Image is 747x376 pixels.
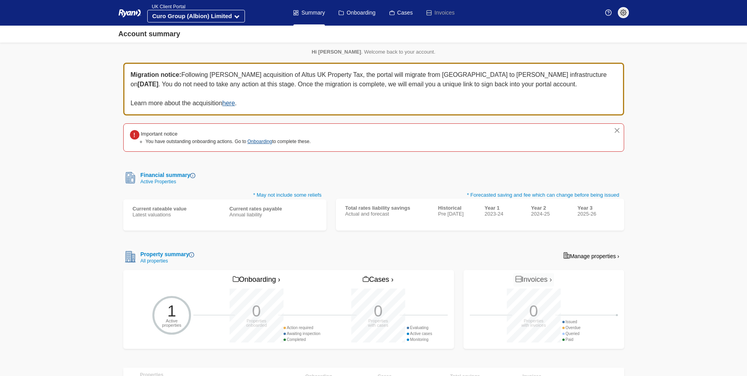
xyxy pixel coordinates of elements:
[438,205,475,211] div: Historical
[345,211,429,217] div: Actual and forecast
[133,206,220,212] div: Current rateable value
[141,130,311,138] div: Important notice
[123,191,326,199] p: * May not include some reliefs
[119,29,180,39] div: Account summary
[137,259,195,263] div: All properties
[222,100,235,106] a: here
[345,205,429,211] div: Total rates liability savings
[562,331,581,337] div: Queried
[407,337,432,342] div: Monitoring
[578,205,615,211] div: Year 3
[336,191,624,199] p: * Forecasted saving and fee which can change before being issued
[147,10,245,22] button: Curo Group (Albion) Limited
[146,138,311,145] li: You have outstanding onboarding actions. Go to to complete these.
[230,206,317,212] div: Current rates payable
[614,127,621,134] button: close
[230,212,317,218] div: Annual liability
[147,4,185,9] span: UK Client Portal
[284,325,321,331] div: Action required
[559,249,624,262] a: Manage properties ›
[123,63,624,115] div: Following [PERSON_NAME] acquisition of Altus UK Property Tax, the portal will migrate from [GEOGR...
[133,212,220,218] div: Latest valuations
[438,211,475,217] div: Pre [DATE]
[284,337,321,342] div: Completed
[311,49,361,55] strong: Hi [PERSON_NAME]
[284,331,321,337] div: Awaiting inspection
[137,81,158,87] b: [DATE]
[531,211,568,217] div: 2024-25
[407,325,432,331] div: Evaluating
[605,9,612,16] img: Help
[131,71,182,78] b: Migration notice:
[123,49,624,55] p: . Welcome back to your account.
[137,250,195,259] div: Property summary
[485,211,522,217] div: 2023-24
[531,205,568,211] div: Year 2
[485,205,522,211] div: Year 1
[247,139,272,144] a: Onboarding
[562,337,581,342] div: Paid
[562,319,581,325] div: Issued
[407,331,432,337] div: Active cases
[562,325,581,331] div: Overdue
[152,13,232,19] strong: Curo Group (Albion) Limited
[137,171,196,179] div: Financial summary
[361,273,395,287] a: Cases ›
[231,273,282,287] a: Onboarding ›
[137,179,196,184] div: Active Properties
[578,211,615,217] div: 2025-26
[620,9,627,16] img: settings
